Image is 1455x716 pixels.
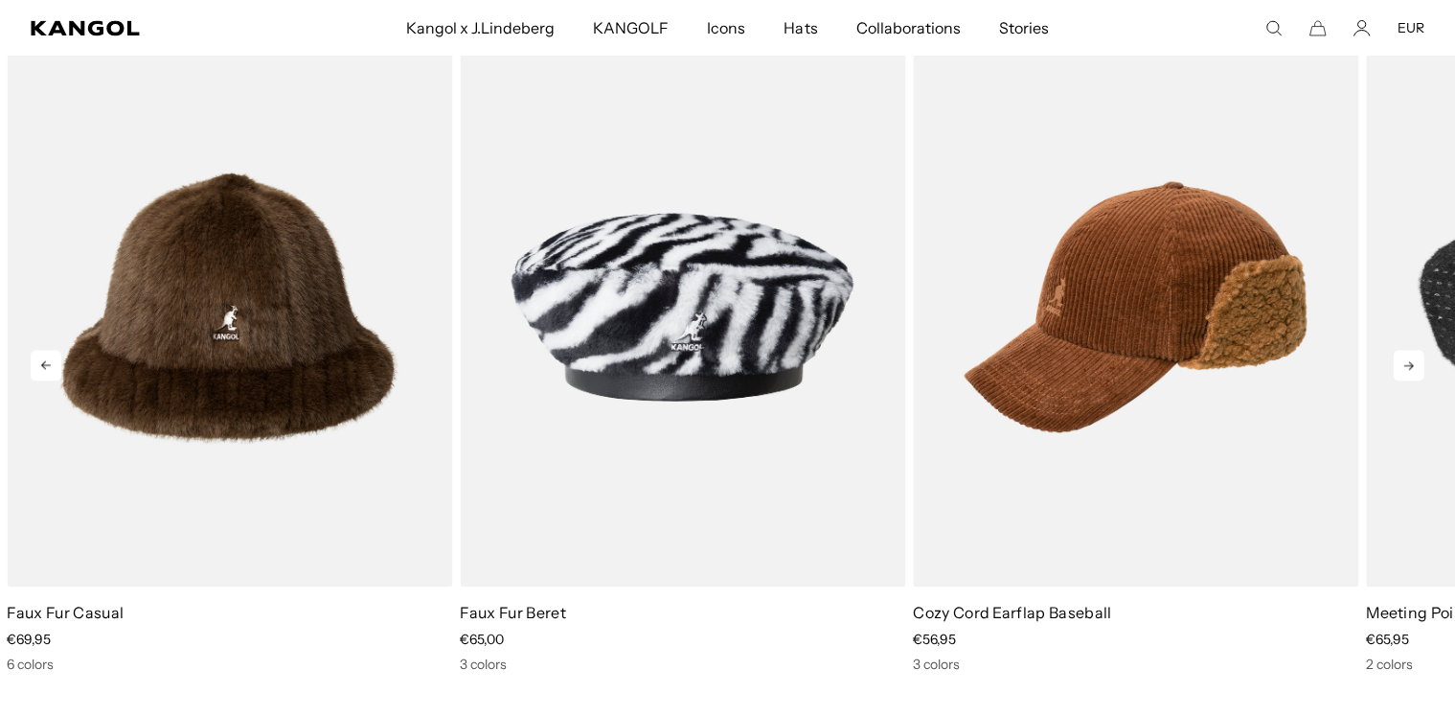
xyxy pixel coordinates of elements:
[913,656,1358,673] div: 3 colors
[913,27,1358,587] img: Cozy Cord Earflap Baseball
[31,20,268,35] a: Kangol
[7,603,124,622] a: Faux Fur Casual
[1309,19,1327,36] button: Cart
[460,603,565,622] a: Faux Fur Beret
[7,656,452,673] div: 6 colors
[913,631,956,648] span: €56,95
[1398,19,1424,36] button: EUR
[460,27,905,587] img: Faux Fur Beret
[460,631,504,648] span: €65,00
[913,603,1111,622] a: Cozy Cord Earflap Baseball
[905,27,1358,673] div: 4 of 10
[460,656,905,673] div: 3 colors
[452,27,905,673] div: 3 of 10
[1366,631,1409,648] span: €65,95
[7,27,452,587] img: Faux Fur Casual
[7,631,51,648] span: €69,95
[1265,19,1283,36] summary: Search here
[1353,19,1371,36] a: Account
